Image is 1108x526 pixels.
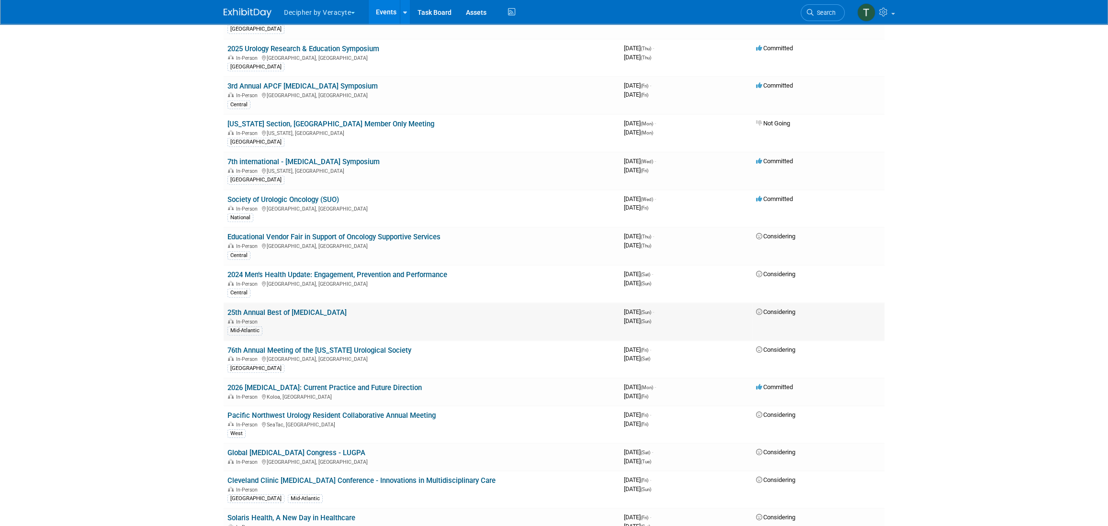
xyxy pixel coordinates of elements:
span: - [650,514,651,521]
div: [US_STATE], [GEOGRAPHIC_DATA] [227,167,616,174]
span: - [653,308,654,315]
span: [DATE] [624,120,656,127]
a: 2025 Urology Research & Education Symposium [227,45,379,53]
a: 2026 [MEDICAL_DATA]: Current Practice and Future Direction [227,383,422,392]
span: [DATE] [624,91,648,98]
span: [DATE] [624,54,651,61]
span: [DATE] [624,242,651,249]
span: (Sun) [641,310,651,315]
span: (Sat) [641,450,650,455]
span: [DATE] [624,411,651,418]
span: [DATE] [624,82,651,89]
span: Committed [756,82,793,89]
span: [DATE] [624,355,650,362]
a: Educational Vendor Fair in Support of Oncology Supportive Services [227,233,441,241]
span: Considering [756,514,795,521]
div: [GEOGRAPHIC_DATA], [GEOGRAPHIC_DATA] [227,91,616,99]
div: Central [227,101,250,109]
img: Tony Alvarado [857,3,875,22]
span: (Sat) [641,356,650,361]
span: In-Person [236,92,260,99]
span: [DATE] [624,195,656,202]
span: In-Person [236,168,260,174]
span: [DATE] [624,45,654,52]
img: In-Person Event [228,356,234,361]
span: (Thu) [641,234,651,239]
div: Mid-Atlantic [227,326,262,335]
span: In-Person [236,422,260,428]
a: 76th Annual Meeting of the [US_STATE] Urological Society [227,346,411,355]
span: (Mon) [641,130,653,135]
span: (Wed) [641,159,653,164]
span: (Fri) [641,413,648,418]
span: In-Person [236,356,260,362]
span: [DATE] [624,233,654,240]
span: In-Person [236,55,260,61]
span: (Fri) [641,205,648,211]
span: (Tue) [641,459,651,464]
span: In-Person [236,487,260,493]
span: [DATE] [624,476,651,483]
div: [GEOGRAPHIC_DATA], [GEOGRAPHIC_DATA] [227,54,616,61]
span: [DATE] [624,383,656,391]
a: 7th international - [MEDICAL_DATA] Symposium [227,157,380,166]
span: In-Person [236,243,260,249]
div: Central [227,289,250,297]
span: [DATE] [624,308,654,315]
img: In-Person Event [228,55,234,60]
span: [DATE] [624,458,651,465]
span: Considering [756,476,795,483]
span: Committed [756,157,793,165]
a: 3rd Annual APCF [MEDICAL_DATA] Symposium [227,82,378,90]
a: Search [801,4,845,21]
span: (Thu) [641,46,651,51]
a: Solaris Health, A New Day in Healthcare [227,514,355,522]
span: - [650,411,651,418]
span: In-Person [236,130,260,136]
img: In-Person Event [228,281,234,286]
span: In-Person [236,281,260,287]
span: [DATE] [624,129,653,136]
span: Not Going [756,120,790,127]
img: In-Person Event [228,130,234,135]
span: Considering [756,308,795,315]
span: In-Person [236,459,260,465]
span: Considering [756,233,795,240]
span: (Thu) [641,243,651,248]
span: [DATE] [624,346,651,353]
div: Central [227,251,250,260]
span: In-Person [236,394,260,400]
div: [GEOGRAPHIC_DATA], [GEOGRAPHIC_DATA] [227,242,616,249]
div: [GEOGRAPHIC_DATA], [GEOGRAPHIC_DATA] [227,355,616,362]
span: - [652,270,653,278]
span: [DATE] [624,157,656,165]
span: (Fri) [641,83,648,89]
span: - [653,45,654,52]
span: (Fri) [641,422,648,427]
img: In-Person Event [228,243,234,248]
img: ExhibitDay [224,8,271,18]
div: [GEOGRAPHIC_DATA] [227,138,284,146]
span: (Fri) [641,92,648,98]
div: [GEOGRAPHIC_DATA] [227,63,284,71]
div: [GEOGRAPHIC_DATA], [GEOGRAPHIC_DATA] [227,458,616,465]
span: [DATE] [624,204,648,211]
span: (Mon) [641,121,653,126]
span: - [650,82,651,89]
div: [GEOGRAPHIC_DATA] [227,494,284,503]
a: Pacific Northwest Urology Resident Collaborative Annual Meeting [227,411,436,420]
span: In-Person [236,319,260,325]
img: In-Person Event [228,206,234,211]
a: Global [MEDICAL_DATA] Congress - LUGPA [227,448,365,457]
span: (Fri) [641,394,648,399]
span: [DATE] [624,448,653,456]
span: [DATE] [624,485,651,492]
span: (Fri) [641,347,648,353]
span: - [650,476,651,483]
img: In-Person Event [228,459,234,464]
div: [GEOGRAPHIC_DATA], [GEOGRAPHIC_DATA] [227,204,616,212]
span: (Fri) [641,478,648,483]
div: [GEOGRAPHIC_DATA] [227,364,284,373]
span: (Sat) [641,272,650,277]
div: West [227,429,246,438]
